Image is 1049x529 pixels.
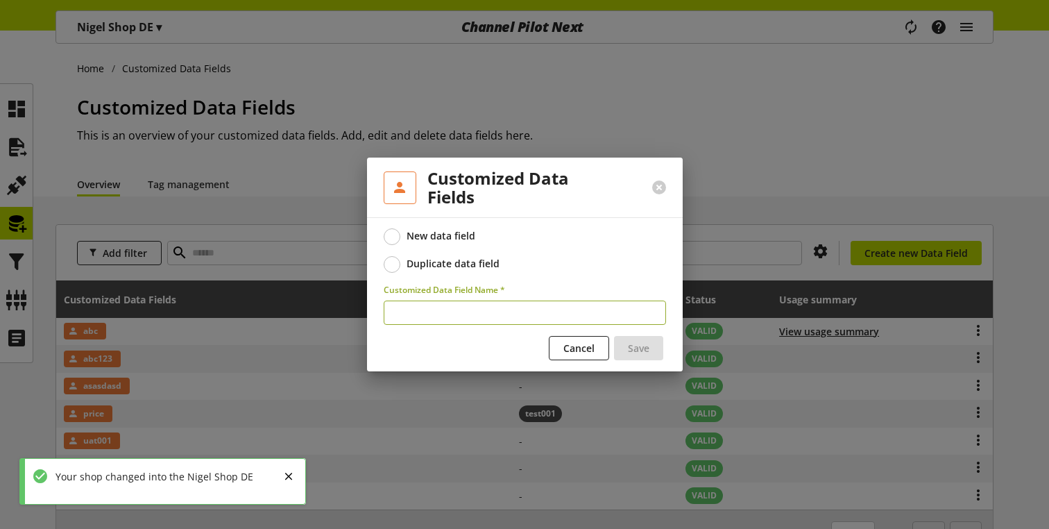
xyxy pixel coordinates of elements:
[563,341,595,355] span: Cancel
[49,469,253,484] div: Your shop changed into the Nigel Shop DE
[407,230,475,242] div: New data field
[549,336,609,360] button: Cancel
[614,336,663,360] button: Save
[384,284,505,296] span: Customized Data Field Name *
[407,258,500,270] div: Duplicate data field
[427,169,619,206] h2: Customized Data Fields
[628,341,649,355] span: Save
